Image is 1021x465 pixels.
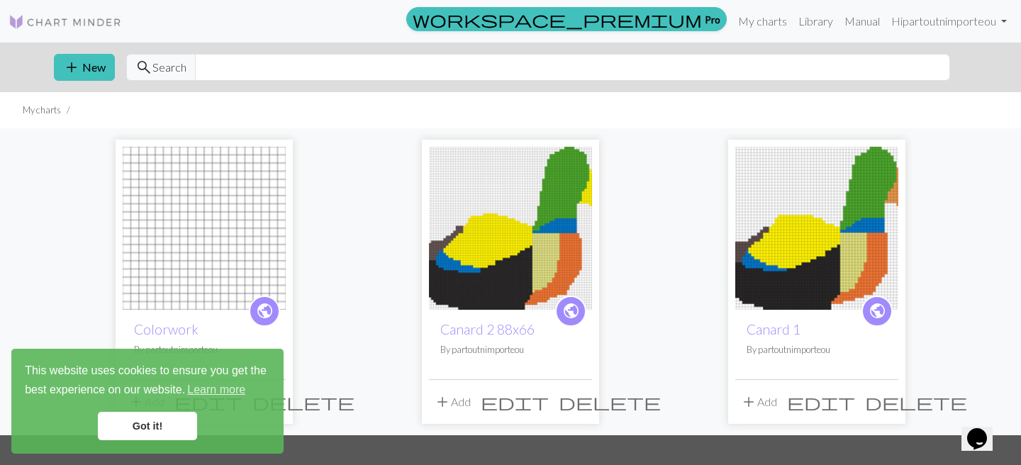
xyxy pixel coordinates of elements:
[135,57,152,77] span: search
[839,7,886,35] a: Manual
[256,300,274,322] span: public
[732,7,793,35] a: My charts
[555,296,586,327] a: public
[185,379,247,400] a: learn more about cookies
[869,300,886,322] span: public
[413,9,702,29] span: workspace_premium
[735,147,898,310] img: Canard 74x55
[429,147,592,310] img: Capture d’écran, le 2025-07-15 à 21.12.45.png
[25,362,270,400] span: This website uses cookies to ensure you get the best experience on our website.
[247,388,359,415] button: Delete
[735,388,782,415] button: Add
[562,300,580,322] span: public
[249,296,280,327] a: public
[429,220,592,233] a: Capture d’écran, le 2025-07-15 à 21.12.45.png
[861,296,893,327] a: public
[429,388,476,415] button: Add
[123,147,286,310] img: Colorwork
[865,392,967,412] span: delete
[476,388,554,415] button: Edit
[793,7,839,35] a: Library
[481,393,549,410] i: Edit
[735,220,898,233] a: Canard 74x55
[9,13,122,30] img: Logo
[134,321,199,337] a: Colorwork
[256,297,274,325] i: public
[406,7,727,31] a: Pro
[440,343,581,357] p: By partoutnimporteou
[123,220,286,233] a: Colorwork
[562,297,580,325] i: public
[134,343,274,357] p: By partoutnimporteou
[740,392,757,412] span: add
[63,57,80,77] span: add
[559,392,661,412] span: delete
[23,103,61,117] li: My charts
[886,7,1012,35] a: Hipartoutnimporteou
[860,388,972,415] button: Delete
[481,392,549,412] span: edit
[782,388,860,415] button: Edit
[98,412,197,440] a: dismiss cookie message
[434,392,451,412] span: add
[787,393,855,410] i: Edit
[152,59,186,76] span: Search
[440,321,535,337] a: Canard 2 88x66
[787,392,855,412] span: edit
[747,343,887,357] p: By partoutnimporteou
[961,408,1007,451] iframe: chat widget
[869,297,886,325] i: public
[54,54,115,81] button: New
[11,349,284,454] div: cookieconsent
[554,388,666,415] button: Delete
[747,321,800,337] a: Canard 1
[252,392,355,412] span: delete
